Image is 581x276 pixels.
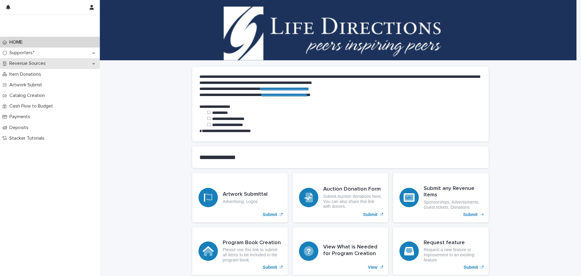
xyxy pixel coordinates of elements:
[293,173,388,222] a: Submit
[323,244,382,257] h3: View What is Needed for Program Creation
[223,247,281,262] p: Please use this link to submit all items to be included in the program book.
[424,185,482,198] h3: Submit any Revenue Items
[393,227,489,275] a: Submit
[7,50,39,56] p: Supporters*
[7,125,33,131] p: Deposits
[424,200,482,210] p: Sponsorships, Advertisments, Guest tickets, Donations
[7,82,47,88] p: Artwork Submit
[393,173,489,222] a: Submit
[424,247,482,262] p: Request a new feature or improvement to an existing feature
[192,173,288,222] a: Submit
[7,103,58,109] p: Cash Flow to Budget
[368,265,378,270] p: View
[192,227,288,275] a: Submit
[263,265,277,270] p: Submit
[363,212,377,217] p: Submit
[323,194,382,209] p: Submit Auction donations here, You can also share this link with donors.
[323,186,382,193] h3: Auction Donation Form
[293,227,388,275] a: View
[464,265,478,270] p: Submit
[223,191,268,198] h3: Artwork Submittal
[263,212,277,217] p: Submit
[7,39,28,45] p: HOME
[7,93,50,98] p: Catalog Creation
[7,114,35,120] p: Payments
[7,71,46,77] p: Item Donations
[7,135,49,141] p: Stacker Tutorials
[223,240,281,246] h3: Program Book Creation
[223,199,268,204] p: Advertising, Logos
[5,20,41,32] img: uelOycrnTUq5k0evH0fI
[424,240,482,246] h3: Request feature
[7,61,51,66] p: Revenue Sources
[463,212,478,217] p: Submit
